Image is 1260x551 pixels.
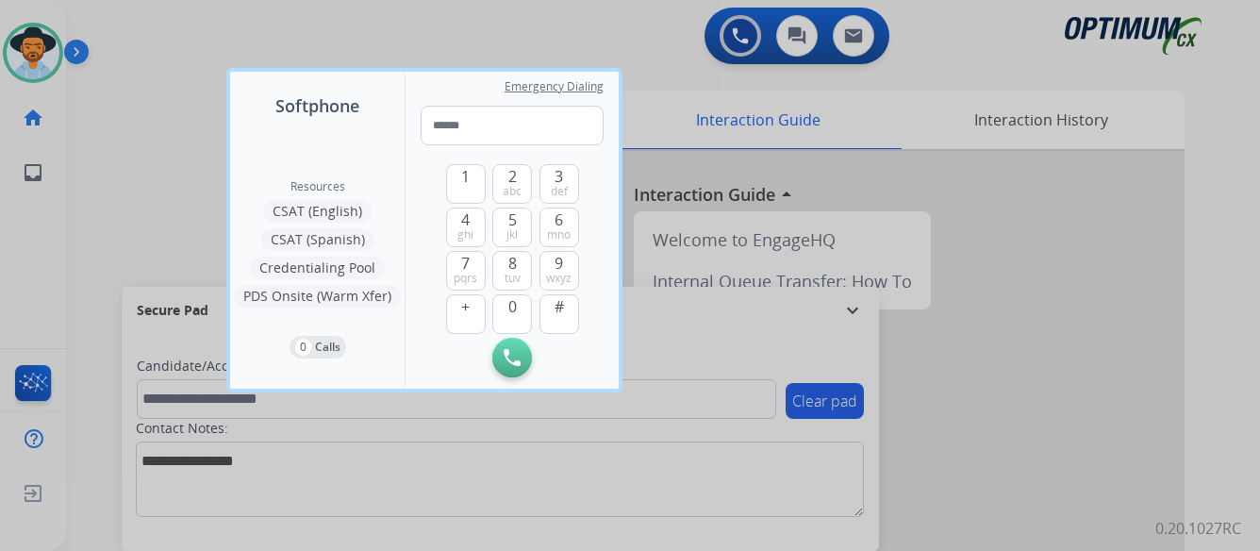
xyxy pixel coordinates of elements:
span: Resources [290,179,345,194]
span: 9 [555,252,563,275]
span: 5 [508,209,517,231]
span: mno [547,227,571,242]
button: 8tuv [492,251,532,291]
button: 1 [446,164,486,204]
span: 4 [461,209,470,231]
span: 8 [508,252,517,275]
p: 0 [295,339,311,356]
button: + [446,294,486,334]
span: 0 [508,295,517,318]
span: pqrs [454,271,477,286]
button: Credentialing Pool [250,257,385,279]
button: # [539,294,579,334]
button: CSAT (Spanish) [261,228,374,251]
span: ghi [457,227,473,242]
span: 6 [555,209,563,231]
span: Softphone [275,92,359,119]
p: 0.20.1027RC [1155,517,1241,540]
span: 2 [508,165,517,188]
span: + [461,295,470,318]
span: tuv [505,271,521,286]
p: Calls [315,339,340,356]
button: 5jkl [492,208,532,247]
span: Emergency Dialing [505,79,604,94]
button: 0Calls [290,336,346,359]
span: def [551,184,568,199]
button: 6mno [539,208,579,247]
span: wxyz [546,271,572,286]
button: 3def [539,164,579,204]
span: 3 [555,165,563,188]
span: abc [503,184,522,199]
button: PDS Onsite (Warm Xfer) [234,285,401,308]
button: 2abc [492,164,532,204]
span: 1 [461,165,470,188]
span: # [555,295,564,318]
button: CSAT (English) [263,200,372,223]
button: 9wxyz [539,251,579,291]
span: 7 [461,252,470,275]
button: 7pqrs [446,251,486,291]
button: 0 [492,294,532,334]
img: call-button [504,349,521,366]
button: 4ghi [446,208,486,247]
span: jkl [506,227,518,242]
